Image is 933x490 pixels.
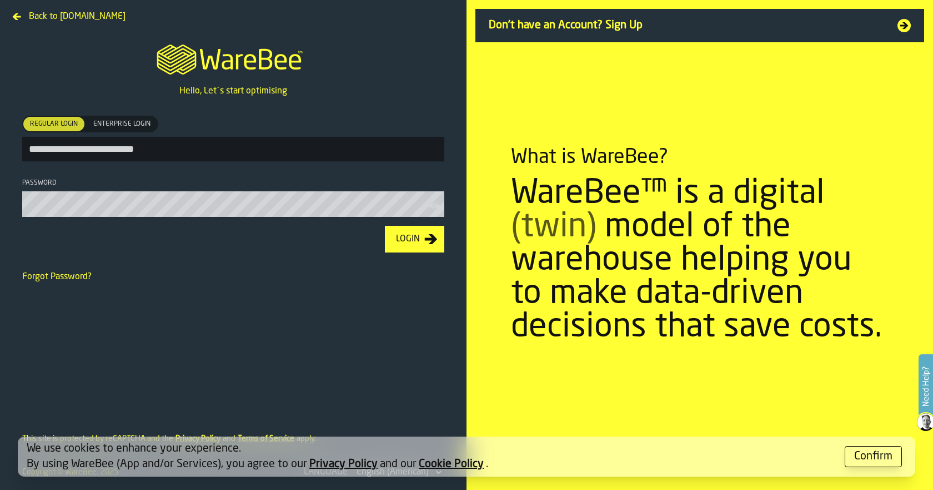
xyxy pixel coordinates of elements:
span: (twin) [511,211,596,244]
input: button-toolbar-Password [22,191,444,217]
a: Don't have an Account? Sign Up [475,9,924,42]
button: button-toolbar-Password [429,200,442,211]
span: Back to [DOMAIN_NAME] [29,10,126,23]
div: We use cookies to enhance your experience. By using WareBee (App and/or Services), you agree to o... [27,441,836,472]
p: Hello, Let`s start optimising [179,85,287,98]
a: logo-header [147,31,319,85]
button: button-Login [385,226,444,253]
input: button-toolbar-[object Object] [22,137,444,161]
div: Login [392,232,424,246]
a: Back to [DOMAIN_NAME] [9,9,130,18]
span: Regular Login [26,119,82,129]
label: button-toolbar-[object Object] [22,116,444,161]
a: Forgot Password? [22,273,92,281]
div: Confirm [854,449,892,464]
div: WareBee™ is a digital model of the warehouse helping you to make data-driven decisions that save ... [511,177,889,344]
div: What is WareBee? [511,146,668,169]
div: thumb [23,117,84,131]
span: Enterprise Login [89,119,155,129]
div: thumb [87,117,157,131]
div: Password [22,179,444,187]
span: Don't have an Account? Sign Up [489,18,884,33]
label: button-switch-multi-Regular Login [22,116,86,132]
label: Need Help? [920,355,932,418]
div: alert-[object Object] [18,437,915,477]
a: Privacy Policy [309,459,378,470]
a: Cookie Policy [419,459,484,470]
label: button-toolbar-Password [22,179,444,217]
label: button-switch-multi-Enterprise Login [86,116,158,132]
button: button- [845,446,902,467]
